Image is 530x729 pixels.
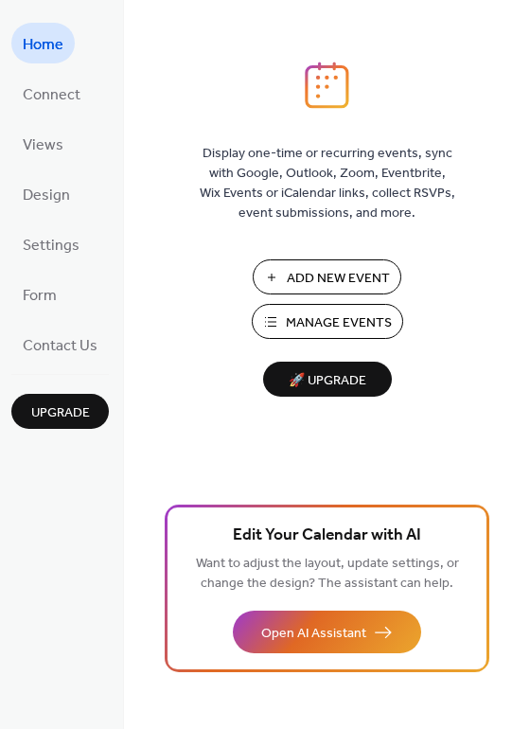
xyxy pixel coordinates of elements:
[23,231,79,260] span: Settings
[23,30,63,60] span: Home
[252,304,403,339] button: Manage Events
[11,324,109,364] a: Contact Us
[11,23,75,63] a: Home
[263,362,392,397] button: 🚀 Upgrade
[261,624,366,644] span: Open AI Assistant
[23,331,97,361] span: Contact Us
[11,123,75,164] a: Views
[253,259,401,294] button: Add New Event
[11,223,91,264] a: Settings
[287,269,390,289] span: Add New Event
[23,80,80,110] span: Connect
[11,73,92,114] a: Connect
[233,611,421,653] button: Open AI Assistant
[23,131,63,160] span: Views
[233,523,421,549] span: Edit Your Calendar with AI
[305,62,348,109] img: logo_icon.svg
[11,173,81,214] a: Design
[23,281,57,311] span: Form
[11,274,68,314] a: Form
[200,144,455,223] span: Display one-time or recurring events, sync with Google, Outlook, Zoom, Eventbrite, Wix Events or ...
[286,313,392,333] span: Manage Events
[11,394,109,429] button: Upgrade
[23,181,70,210] span: Design
[274,368,380,394] span: 🚀 Upgrade
[196,551,459,596] span: Want to adjust the layout, update settings, or change the design? The assistant can help.
[31,403,90,423] span: Upgrade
